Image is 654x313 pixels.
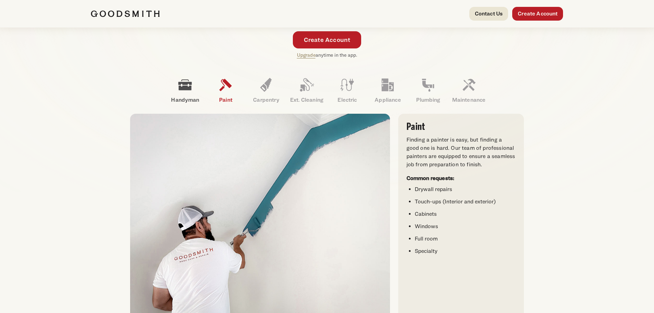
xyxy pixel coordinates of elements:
a: Carpentry [246,72,286,108]
h3: Paint [406,122,516,132]
li: Drywall repairs [415,185,516,193]
p: Appliance [367,96,408,104]
p: Finding a painter is easy, but finding a good one is hard. Our team of professional painters are ... [406,136,516,169]
a: Upgrade [297,52,315,58]
p: Maintenance [448,96,489,104]
a: Create Account [293,31,362,48]
p: anytime in the app. [297,51,357,59]
a: Electric [327,72,367,108]
img: Goodsmith [91,10,160,17]
li: Full room [415,235,516,243]
a: Maintenance [448,72,489,108]
strong: Common requests: [406,175,455,181]
li: Specialty [415,247,516,255]
p: Handyman [165,96,205,104]
li: Windows [415,222,516,231]
a: Paint [205,72,246,108]
a: Plumbing [408,72,448,108]
a: Create Account [512,7,563,21]
a: Handyman [165,72,205,108]
a: Contact Us [469,7,508,21]
p: Carpentry [246,96,286,104]
li: Touch-ups (Interior and exterior) [415,198,516,206]
p: Electric [327,96,367,104]
a: Ext. Cleaning [286,72,327,108]
p: Plumbing [408,96,448,104]
p: Paint [205,96,246,104]
a: Appliance [367,72,408,108]
li: Cabinets [415,210,516,218]
p: Ext. Cleaning [286,96,327,104]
